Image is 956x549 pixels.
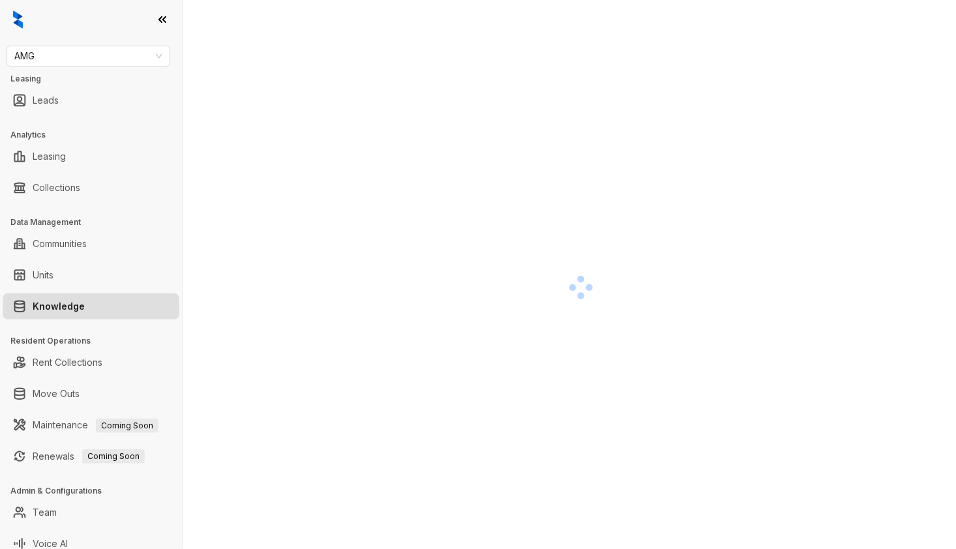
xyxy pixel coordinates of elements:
li: Rent Collections [3,349,179,376]
h3: Resident Operations [10,335,182,347]
a: Communities [33,231,87,257]
li: Move Outs [3,381,179,407]
a: Move Outs [33,381,80,407]
li: Leasing [3,143,179,170]
img: logo [13,10,23,29]
span: Coming Soon [96,419,158,433]
span: AMG [14,46,162,66]
li: Knowledge [3,293,179,319]
a: Knowledge [33,293,85,319]
a: Team [33,499,57,526]
a: Rent Collections [33,349,102,376]
h3: Admin & Configurations [10,485,182,497]
li: Team [3,499,179,526]
h3: Analytics [10,129,182,141]
a: Collections [33,175,80,201]
span: Coming Soon [82,449,145,464]
a: Leasing [33,143,66,170]
li: Units [3,262,179,288]
a: Leads [33,87,59,113]
li: Renewals [3,443,179,469]
li: Leads [3,87,179,113]
a: RenewalsComing Soon [33,443,145,469]
li: Maintenance [3,412,179,438]
li: Collections [3,175,179,201]
h3: Leasing [10,73,182,85]
a: Units [33,262,53,288]
li: Communities [3,231,179,257]
h3: Data Management [10,216,182,228]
